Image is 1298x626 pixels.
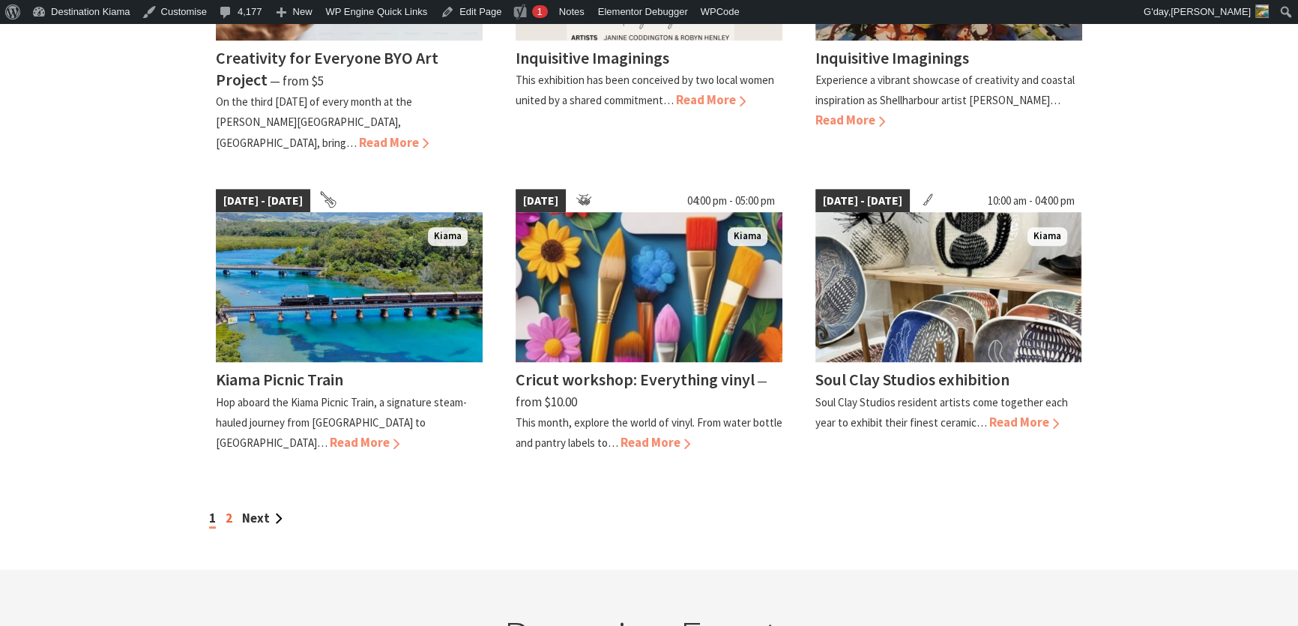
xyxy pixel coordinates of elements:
span: [DATE] - [DATE] [815,189,910,213]
span: Read More [815,112,885,128]
span: Read More [989,414,1059,430]
span: Kiama [728,227,767,246]
span: [PERSON_NAME] [1171,6,1251,17]
span: Read More [330,434,399,451]
h4: Kiama Picnic Train [216,369,343,390]
h4: Cricut workshop: Everything vinyl [516,369,755,390]
p: On the third [DATE] of every month at the [PERSON_NAME][GEOGRAPHIC_DATA], [GEOGRAPHIC_DATA], bring… [216,94,412,149]
h4: Inquisitive Imaginings [815,47,969,68]
a: [DATE] - [DATE] 10:00 am - 04:00 pm Clay display Kiama Soul Clay Studios exhibition Soul Clay Stu... [815,189,1082,453]
p: This exhibition has been conceived by two local women united by a shared commitment… [516,73,774,107]
p: This month, explore the world of vinyl. From water bottle and pantry labels to… [516,415,782,450]
span: [DATE] - [DATE] [216,189,310,213]
span: 1 [537,6,542,17]
p: Soul Clay Studios resident artists come together each year to exhibit their finest ceramic… [815,395,1068,430]
img: Clay display [815,212,1082,362]
span: Kiama [1027,227,1067,246]
img: Kiama Picnic Train [216,212,483,362]
span: ⁠— from $10.00 [516,373,767,409]
h4: Soul Clay Studios exhibition [815,369,1009,390]
span: 1 [209,510,216,529]
span: Kiama [428,227,468,246]
p: Experience a vibrant showcase of creativity and coastal inspiration as Shellharbour artist [PERSO... [815,73,1075,107]
span: [DATE] [516,189,566,213]
a: 2 [226,510,232,526]
h4: Inquisitive Imaginings [516,47,669,68]
span: 04:00 pm - 05:00 pm [680,189,782,213]
p: Hop aboard the Kiama Picnic Train, a signature steam-hauled journey from [GEOGRAPHIC_DATA] to [GE... [216,395,467,450]
a: [DATE] - [DATE] Kiama Picnic Train Kiama Kiama Picnic Train Hop aboard the Kiama Picnic Train, a ... [216,189,483,453]
span: Read More [359,134,429,151]
span: Read More [621,434,690,451]
img: Makers & Creators workshop [516,212,782,362]
span: 10:00 am - 04:00 pm [980,189,1082,213]
a: [DATE] 04:00 pm - 05:00 pm Makers & Creators workshop Kiama Cricut workshop: Everything vinyl ⁠— ... [516,189,782,453]
span: ⁠— from $5 [270,73,324,89]
h4: Creativity for Everyone BYO Art Project [216,47,438,90]
a: Next [242,510,283,526]
span: Read More [676,91,746,108]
